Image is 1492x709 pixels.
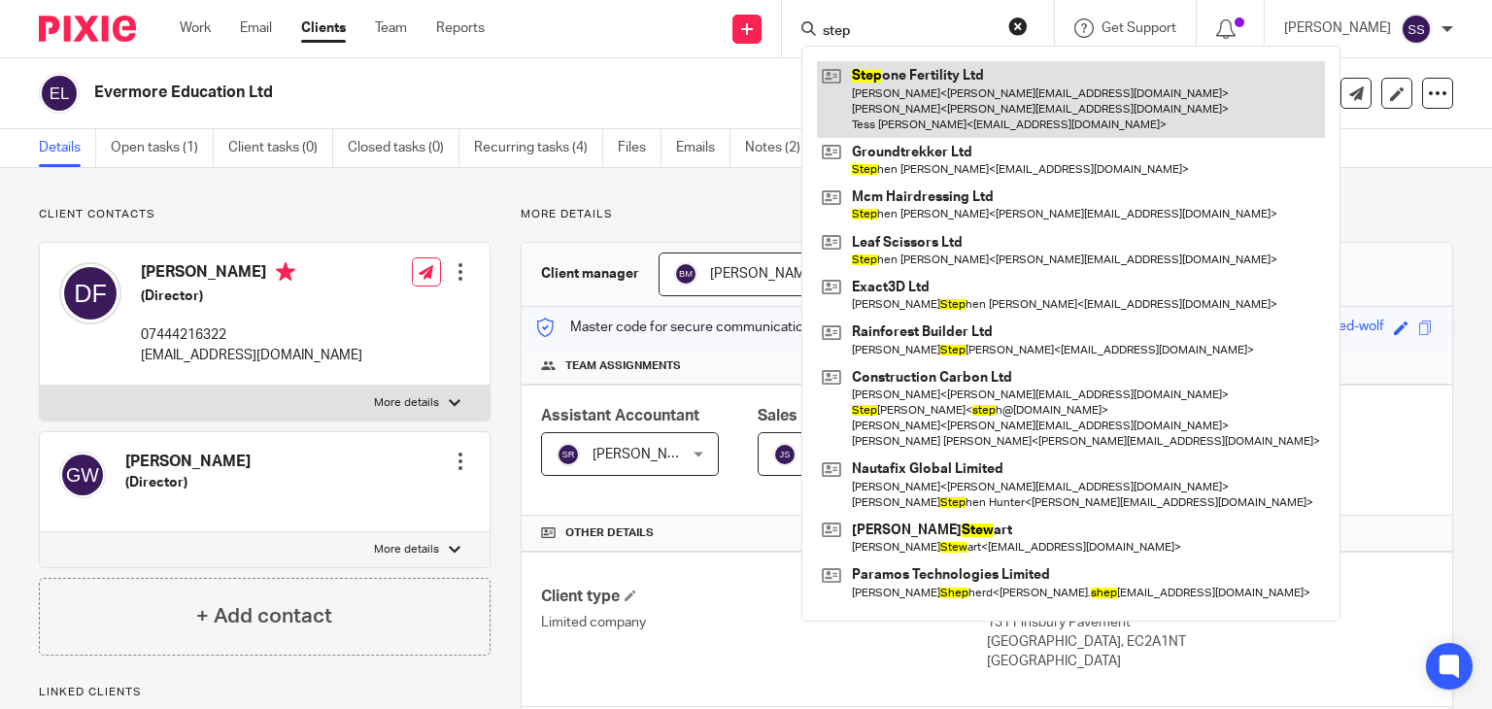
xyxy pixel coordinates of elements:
img: svg%3E [39,73,80,114]
h4: + Add contact [196,601,332,631]
span: Other details [565,525,654,541]
p: 07444216322 [141,325,362,345]
span: [PERSON_NAME] [593,448,699,461]
h3: Client manager [541,264,639,284]
span: [PERSON_NAME] [710,267,817,281]
p: More details [521,207,1453,222]
img: svg%3E [557,443,580,466]
a: Files [618,129,661,167]
h5: (Director) [141,287,362,306]
img: Pixie [39,16,136,42]
span: Get Support [1102,21,1176,35]
span: Team assignments [565,358,681,374]
img: svg%3E [59,262,121,324]
p: [GEOGRAPHIC_DATA] [987,652,1433,671]
p: 131 Finsbury Pavement [987,613,1433,632]
a: Closed tasks (0) [348,129,459,167]
p: Linked clients [39,685,491,700]
a: Team [375,18,407,38]
a: Open tasks (1) [111,129,214,167]
h4: [PERSON_NAME] [141,262,362,287]
span: Assistant Accountant [541,408,699,423]
input: Search [821,23,996,41]
i: Primary [276,262,295,282]
img: svg%3E [1401,14,1432,45]
p: Client contacts [39,207,491,222]
a: Client tasks (0) [228,129,333,167]
a: Notes (2) [745,129,816,167]
p: [PERSON_NAME] [1284,18,1391,38]
p: [GEOGRAPHIC_DATA], EC2A1NT [987,632,1433,652]
h2: Evermore Education Ltd [94,83,970,103]
h4: Client type [541,587,987,607]
h4: [PERSON_NAME] [125,452,251,472]
a: Recurring tasks (4) [474,129,603,167]
h5: (Director) [125,473,251,492]
img: svg%3E [674,262,697,286]
p: [EMAIL_ADDRESS][DOMAIN_NAME] [141,346,362,365]
a: Details [39,129,96,167]
img: svg%3E [59,452,106,498]
img: svg%3E [773,443,797,466]
a: Clients [301,18,346,38]
p: More details [374,395,439,411]
a: Emails [676,129,730,167]
a: Email [240,18,272,38]
p: Master code for secure communications and files [536,318,871,337]
p: More details [374,542,439,557]
a: Work [180,18,211,38]
button: Clear [1008,17,1028,36]
a: Reports [436,18,485,38]
span: Sales Person [758,408,854,423]
p: Limited company [541,613,987,632]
